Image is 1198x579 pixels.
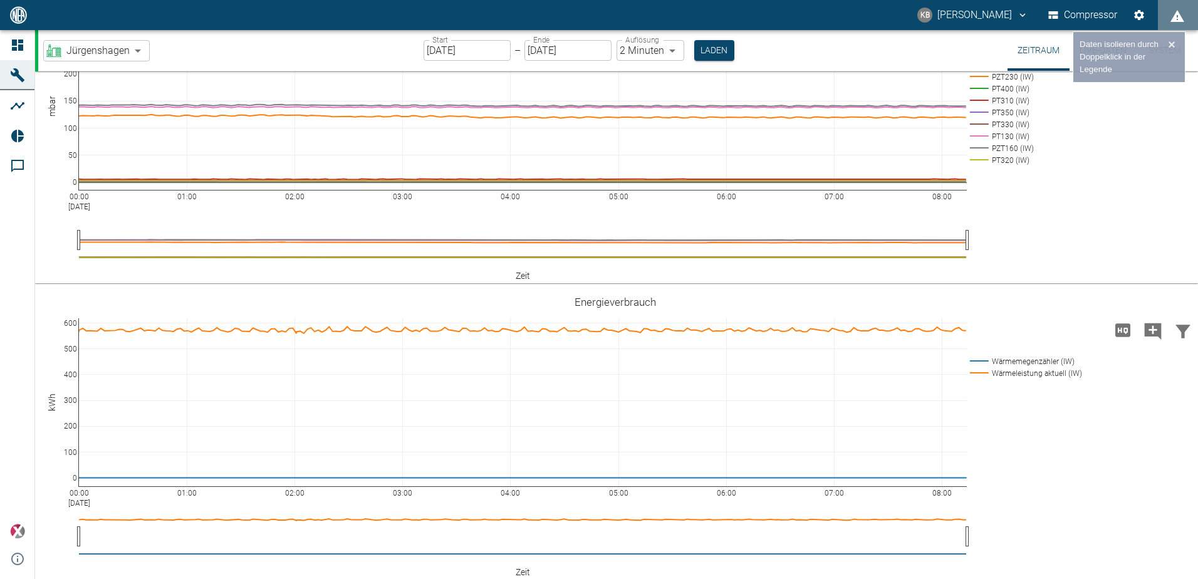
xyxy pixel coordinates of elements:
span: Hohe Auflösung [1108,323,1138,335]
input: DD.MM.YYYY [424,40,511,61]
button: × [1165,38,1179,51]
button: Live-Daten [1070,30,1137,71]
button: Kommentar hinzufügen [1138,314,1168,347]
button: Compressor [1046,4,1120,26]
label: Start [432,34,448,45]
a: Jürgenshagen [46,43,130,58]
button: Daten filtern [1168,314,1198,347]
label: Ende [533,34,550,45]
img: Xplore Logo [10,524,25,539]
span: Jürgenshagen [66,43,130,58]
label: Auflösung [625,34,659,45]
button: Laden [694,40,734,61]
button: Einstellungen [1128,4,1150,26]
div: KB [917,8,932,23]
button: System [1137,30,1193,71]
img: logo [9,6,28,23]
input: DD.MM.YYYY [524,40,612,61]
p: – [514,43,521,58]
span: Daten isolieren durch Doppelklick in der Legende [1080,39,1159,74]
button: kevin.bittner@arcanum-energy.de [915,4,1030,26]
div: 2 Minuten [617,40,684,61]
button: Zeitraum [1008,30,1070,71]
